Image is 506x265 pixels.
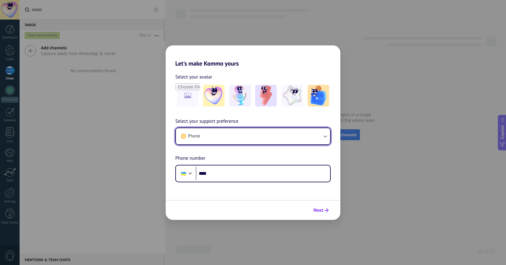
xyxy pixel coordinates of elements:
img: -4.jpeg [281,85,303,106]
h2: Let's make Kommo yours [166,45,340,67]
img: -1.jpeg [203,85,225,106]
img: -5.jpeg [308,85,329,106]
span: Phone number [175,155,205,162]
span: Phone [188,133,200,139]
img: -3.jpeg [255,85,277,106]
button: Phone [176,128,330,144]
button: Next [311,205,331,215]
span: Next [314,208,323,212]
div: Ukraine: + 380 [178,167,189,180]
span: Select your avatar [175,73,212,81]
span: Select your support preference [175,118,239,125]
img: -2.jpeg [229,85,251,106]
